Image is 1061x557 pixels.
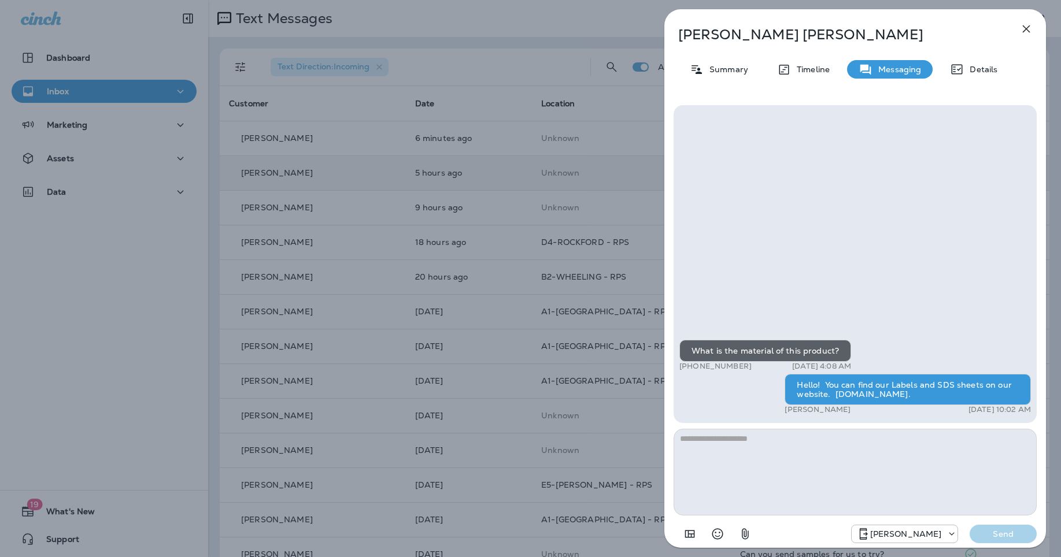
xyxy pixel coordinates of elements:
[785,374,1031,405] div: Hello! You can find our Labels and SDS sheets on our website. [DOMAIN_NAME].
[785,405,851,414] p: [PERSON_NAME]
[704,65,748,74] p: Summary
[706,522,729,545] button: Select an emoji
[964,65,997,74] p: Details
[792,362,851,371] p: [DATE] 4:08 AM
[852,527,958,541] div: +1 (219) 301-9453
[678,27,994,43] p: [PERSON_NAME] [PERSON_NAME]
[870,529,942,539] p: [PERSON_NAME]
[791,65,830,74] p: Timeline
[678,522,701,545] button: Add in a premade template
[968,405,1031,414] p: [DATE] 10:02 AM
[679,362,752,371] p: [PHONE_NUMBER]
[679,340,851,362] div: What is the material of this product?
[873,65,921,74] p: Messaging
